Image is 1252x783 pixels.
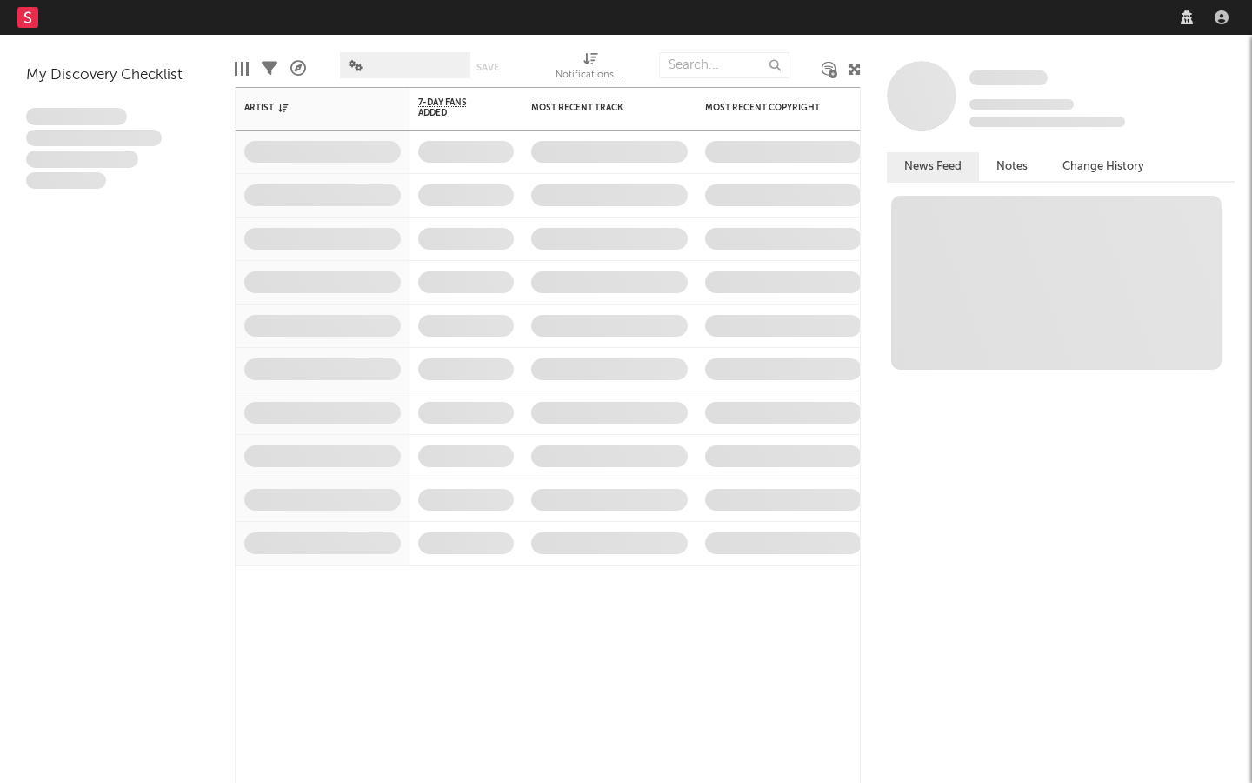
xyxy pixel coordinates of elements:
span: Praesent ac interdum [26,151,138,168]
div: Most Recent Copyright [705,103,836,113]
span: 0 fans last week [969,117,1125,127]
input: Search... [659,52,789,78]
div: Notifications (Artist) [556,43,625,94]
button: Change History [1045,152,1162,181]
button: Save [476,63,499,72]
div: Notifications (Artist) [556,65,625,86]
div: My Discovery Checklist [26,65,209,86]
div: Artist [244,103,375,113]
div: Edit Columns [235,43,249,94]
button: Notes [979,152,1045,181]
span: Some Artist [969,70,1048,85]
span: Tracking Since: [DATE] [969,99,1074,110]
span: Integer aliquet in purus et [26,130,162,147]
div: Filters [262,43,277,94]
a: Some Artist [969,70,1048,87]
span: Aliquam viverra [26,172,106,190]
div: Most Recent Track [531,103,662,113]
span: Lorem ipsum dolor [26,108,127,125]
button: News Feed [887,152,979,181]
span: 7-Day Fans Added [418,97,488,118]
div: A&R Pipeline [290,43,306,94]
